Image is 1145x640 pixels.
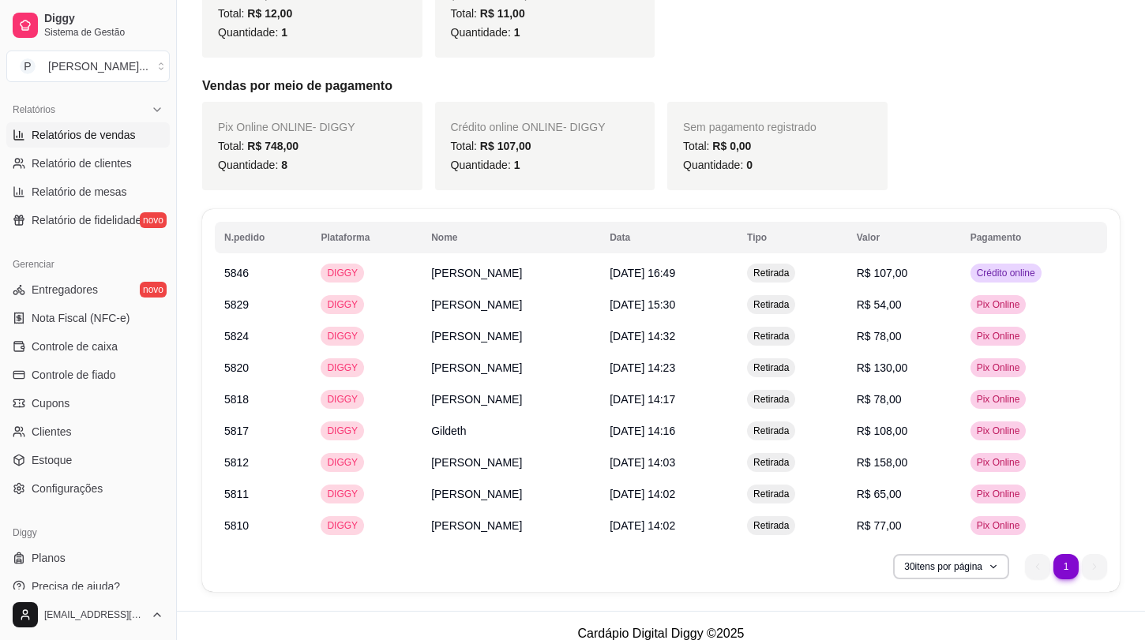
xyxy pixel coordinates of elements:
span: Retirada [750,330,792,342]
th: N.pedido [215,222,311,253]
a: Controle de caixa [6,334,170,359]
span: 5811 [224,488,249,500]
span: Relatório de fidelidade [32,212,141,228]
div: [PERSON_NAME] ... [48,58,148,74]
span: Pix Online ONLINE - DIGGY [218,121,355,133]
span: [DATE] 16:49 [610,267,675,279]
span: R$ 78,00 [857,330,902,342]
th: Pagamento [961,222,1107,253]
td: [PERSON_NAME] [422,510,600,541]
a: Entregadoresnovo [6,277,170,302]
td: [PERSON_NAME] [422,352,600,384]
span: Entregadores [32,282,98,298]
span: Retirada [750,488,792,500]
span: 1 [514,26,520,39]
span: Retirada [750,425,792,437]
span: DIGGY [324,519,361,532]
span: Pix Online [974,456,1023,469]
nav: pagination navigation [1017,546,1115,587]
span: R$ 54,00 [857,298,902,311]
span: R$ 0,00 [712,140,751,152]
span: DIGGY [324,267,361,279]
span: Pix Online [974,330,1023,342]
span: Pix Online [974,519,1023,532]
span: Controle de caixa [32,339,118,354]
span: DIGGY [324,393,361,406]
h5: Vendas por meio de pagamento [202,77,1120,95]
span: Retirada [750,267,792,279]
span: R$ 748,00 [247,140,298,152]
div: Diggy [6,520,170,545]
span: [DATE] 14:23 [610,361,675,374]
span: Retirada [750,393,792,406]
span: Planos [32,550,66,566]
td: [PERSON_NAME] [422,320,600,352]
span: Total: [218,7,292,20]
span: Cupons [32,395,69,411]
span: Quantidade: [218,159,287,171]
span: Pix Online [974,298,1023,311]
span: [DATE] 14:03 [610,456,675,469]
span: Quantidade: [451,26,520,39]
span: R$ 107,00 [857,267,908,279]
span: DIGGY [324,456,361,469]
span: R$ 77,00 [857,519,902,532]
span: DIGGY [324,361,361,374]
td: [PERSON_NAME] [422,447,600,478]
span: 5810 [224,519,249,532]
span: R$ 11,00 [480,7,525,20]
span: Precisa de ajuda? [32,578,120,594]
span: Retirada [750,456,792,469]
button: Select a team [6,51,170,82]
span: 1 [514,159,520,171]
a: Configurações [6,476,170,501]
button: [EMAIL_ADDRESS][DOMAIN_NAME] [6,596,170,634]
span: 5846 [224,267,249,279]
th: Nome [422,222,600,253]
span: Sistema de Gestão [44,26,163,39]
span: Diggy [44,12,163,26]
span: Configurações [32,481,103,496]
span: DIGGY [324,488,361,500]
span: R$ 158,00 [857,456,908,469]
a: Nota Fiscal (NFC-e) [6,305,170,331]
span: 5824 [224,330,249,342]
span: Quantidade: [683,159,753,171]
span: [DATE] 14:17 [610,393,675,406]
span: 1 [281,26,287,39]
span: 5829 [224,298,249,311]
span: DIGGY [324,425,361,437]
a: DiggySistema de Gestão [6,6,170,44]
span: [DATE] 14:32 [610,330,675,342]
th: Valor [847,222,961,253]
span: Clientes [32,424,72,440]
th: Data [600,222,738,253]
th: Plataforma [311,222,422,253]
span: Relatório de mesas [32,184,127,200]
span: Retirada [750,361,792,374]
span: Total: [451,140,531,152]
span: Quantidade: [218,26,287,39]
span: P [20,58,36,74]
span: [DATE] 14:16 [610,425,675,437]
span: 5820 [224,361,249,374]
span: R$ 107,00 [480,140,531,152]
a: Relatório de mesas [6,179,170,204]
span: Total: [451,7,525,20]
span: Nota Fiscal (NFC-e) [32,310,130,326]
span: DIGGY [324,298,361,311]
span: R$ 130,00 [857,361,908,374]
span: Pix Online [974,361,1023,374]
div: Gerenciar [6,252,170,277]
span: Pix Online [974,488,1023,500]
span: Relatórios [13,103,55,116]
span: Retirada [750,298,792,311]
th: Tipo [738,222,847,253]
span: Total: [683,140,751,152]
a: Estoque [6,447,170,473]
span: 5812 [224,456,249,469]
span: [DATE] 15:30 [610,298,675,311]
a: Planos [6,545,170,571]
span: Crédito online ONLINE - DIGGY [451,121,606,133]
span: Retirada [750,519,792,532]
